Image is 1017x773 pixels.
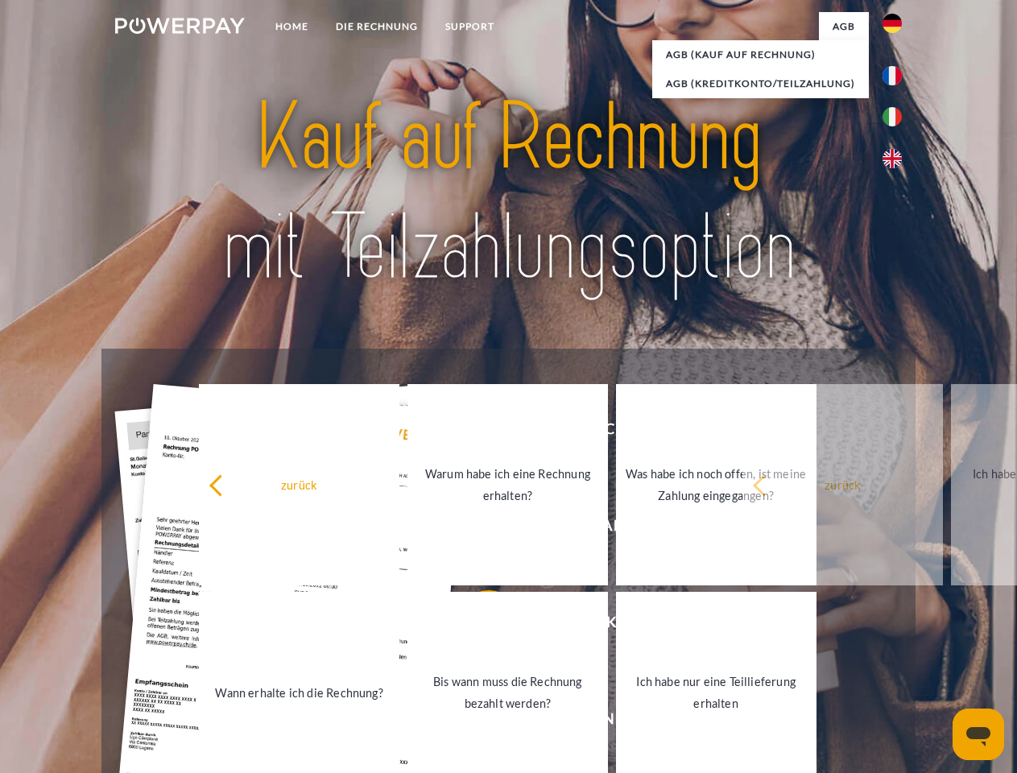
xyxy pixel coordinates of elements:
[883,107,902,126] img: it
[115,18,245,34] img: logo-powerpay-white.svg
[626,463,807,506] div: Was habe ich noch offen, ist meine Zahlung eingegangen?
[209,473,390,495] div: zurück
[652,69,869,98] a: AGB (Kreditkonto/Teilzahlung)
[953,709,1004,760] iframe: Schaltfläche zum Öffnen des Messaging-Fensters
[209,681,390,703] div: Wann erhalte ich die Rechnung?
[262,12,322,41] a: Home
[432,12,508,41] a: SUPPORT
[652,40,869,69] a: AGB (Kauf auf Rechnung)
[417,463,598,506] div: Warum habe ich eine Rechnung erhalten?
[883,66,902,85] img: fr
[626,671,807,714] div: Ich habe nur eine Teillieferung erhalten
[616,384,816,585] a: Was habe ich noch offen, ist meine Zahlung eingegangen?
[819,12,869,41] a: agb
[752,473,933,495] div: zurück
[322,12,432,41] a: DIE RECHNUNG
[417,671,598,714] div: Bis wann muss die Rechnung bezahlt werden?
[883,14,902,33] img: de
[154,77,863,308] img: title-powerpay_de.svg
[883,149,902,168] img: en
